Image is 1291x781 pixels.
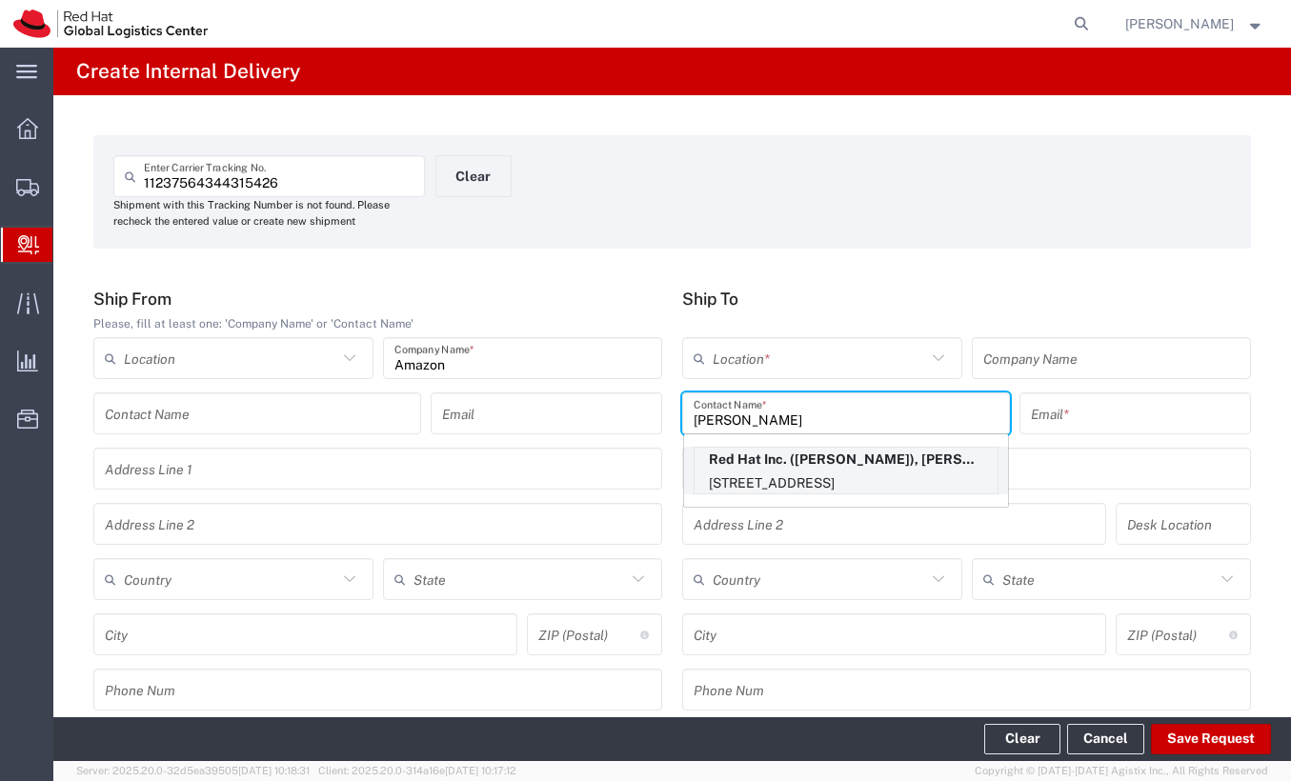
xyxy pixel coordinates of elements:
[113,197,425,229] div: Shipment with this Tracking Number is not found. Please recheck the entered value or create new s...
[76,765,310,776] span: Server: 2025.20.0-32d5ea39505
[13,10,208,38] img: logo
[695,471,998,495] p: [STREET_ADDRESS]
[445,765,516,776] span: [DATE] 10:17:12
[435,155,512,197] button: Clear
[76,48,300,95] h4: Create Internal Delivery
[93,289,662,309] h5: Ship From
[1125,13,1234,34] span: kelley Glynn-Paulsen
[984,724,1060,754] button: Clear
[1151,724,1271,754] button: Save Request
[1124,12,1265,35] button: [PERSON_NAME]
[682,289,1251,309] h5: Ship To
[318,765,516,776] span: Client: 2025.20.0-314a16e
[238,765,310,776] span: [DATE] 10:18:31
[695,448,998,471] p: Red Hat Inc. (kelley Glynn-Paulsen), kglynnpa@redhat.com
[93,315,662,332] div: Please, fill at least one: 'Company Name' or 'Contact Name'
[975,763,1268,779] span: Copyright © [DATE]-[DATE] Agistix Inc., All Rights Reserved
[1067,724,1144,754] a: Cancel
